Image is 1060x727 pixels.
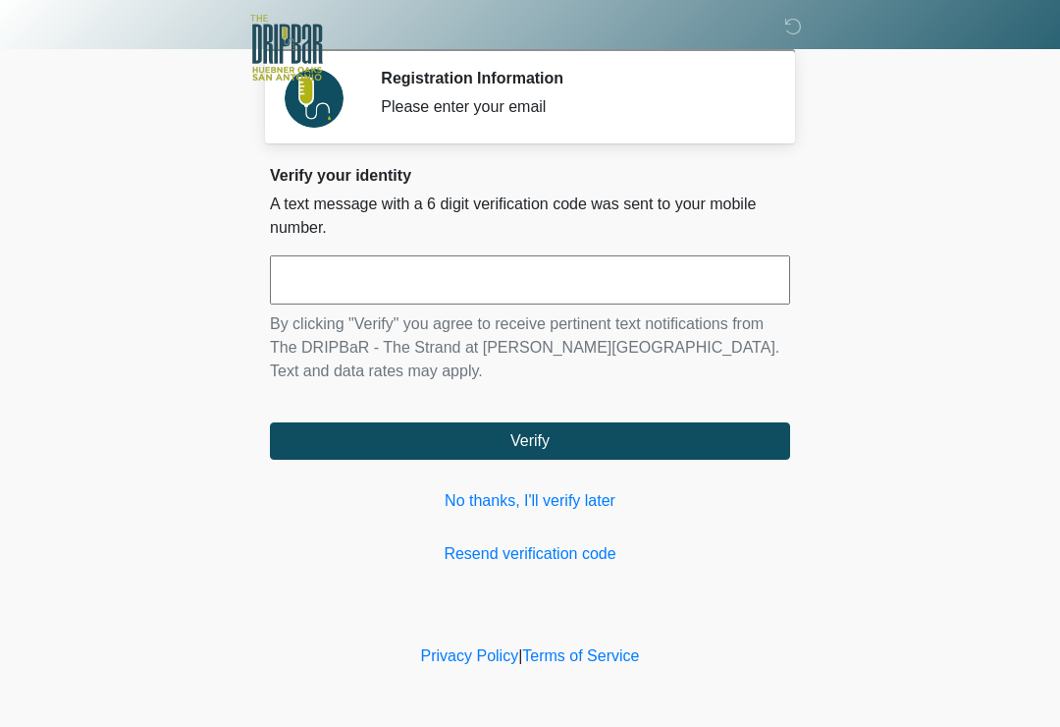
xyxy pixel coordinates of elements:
button: Verify [270,422,790,460]
a: Resend verification code [270,542,790,566]
h2: Verify your identity [270,166,790,185]
a: Terms of Service [522,647,639,664]
a: | [518,647,522,664]
img: Agent Avatar [285,69,344,128]
div: Please enter your email [381,95,761,119]
p: By clicking "Verify" you agree to receive pertinent text notifications from The DRIPBaR - The Str... [270,312,790,383]
p: A text message with a 6 digit verification code was sent to your mobile number. [270,193,790,240]
a: No thanks, I'll verify later [270,489,790,513]
img: The DRIPBaR - The Strand at Huebner Oaks Logo [250,15,323,81]
a: Privacy Policy [421,647,519,664]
